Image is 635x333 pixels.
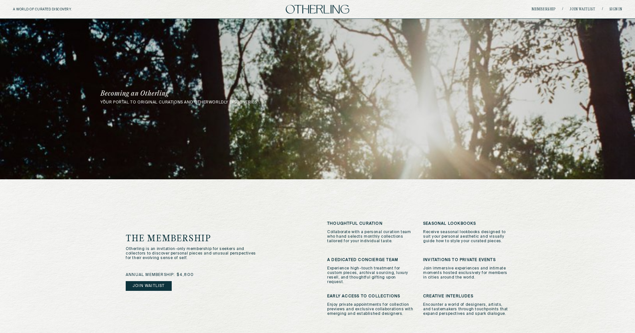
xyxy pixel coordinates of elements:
[126,247,262,260] p: Otherling is an invitation-only membership for seekers and collectors to discover personal pieces...
[532,7,556,11] a: Membership
[126,234,287,244] h1: the membership
[423,303,509,316] p: Encounter a world of designers, artists, and tastemakers through touchpoints that expand perspect...
[423,230,509,244] p: Receive seasonal lookbooks designed to suit your personal aesthetic and visually guide how to sty...
[100,90,361,97] h1: Becoming an Otherling
[562,7,563,12] span: /
[327,266,413,284] p: Experience high-touch treatment for custom pieces, archival sourcing, luxury resell, and thoughtf...
[327,258,413,262] h3: a dedicated Concierge team
[126,273,194,277] span: annual membership: $4,800
[286,5,349,14] img: logo
[423,294,509,299] h3: CREATIVE INTERLUDES
[423,221,509,226] h3: seasonal lookbooks
[570,7,595,11] a: Join waitlist
[327,294,413,299] h3: early access to collections
[423,258,509,262] h3: invitations to private events
[327,221,413,226] h3: thoughtful curation
[327,303,413,316] p: Enjoy private appointments for collection previews and exclusive collaborations with emerging and...
[100,100,535,105] p: your portal to original curations and otherworldly discoveries.
[609,7,622,11] a: Sign in
[423,266,509,280] p: Join immersive experiences and intimate moments hosted exclusively for members in cities around t...
[602,7,603,12] span: /
[126,281,172,291] a: join waitlist
[327,230,413,244] p: Collaborate with a personal curation team who hand selects monthly collections tailored for your ...
[13,7,100,11] h5: A WORLD OF CURATED DISCOVERY.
